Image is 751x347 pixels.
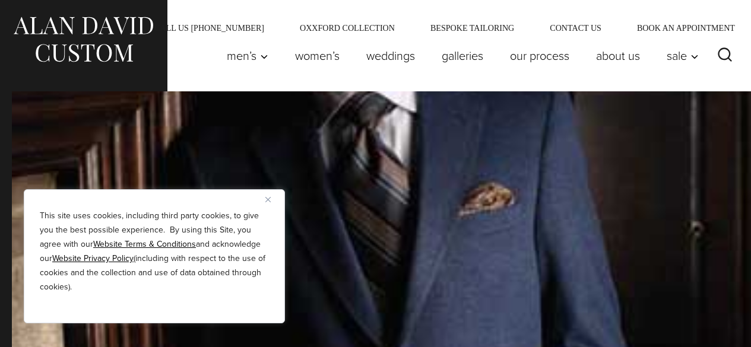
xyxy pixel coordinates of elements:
img: Alan David Custom [12,13,154,66]
a: weddings [353,44,429,68]
nav: Primary Navigation [214,44,705,68]
a: Galleries [429,44,497,68]
a: Website Terms & Conditions [93,238,196,250]
a: Bespoke Tailoring [413,24,532,32]
p: This site uses cookies, including third party cookies, to give you the best possible experience. ... [40,209,269,294]
a: Call Us [PHONE_NUMBER] [137,24,282,32]
button: Close [265,192,280,206]
span: Sale [667,50,699,62]
button: View Search Form [711,42,739,70]
nav: Secondary Navigation [137,24,739,32]
span: Men’s [227,50,268,62]
a: Contact Us [532,24,619,32]
a: About Us [583,44,654,68]
a: Women’s [282,44,353,68]
a: Our Process [497,44,583,68]
a: Book an Appointment [619,24,739,32]
a: Website Privacy Policy [52,252,134,265]
a: Oxxford Collection [282,24,413,32]
img: Close [265,197,271,202]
